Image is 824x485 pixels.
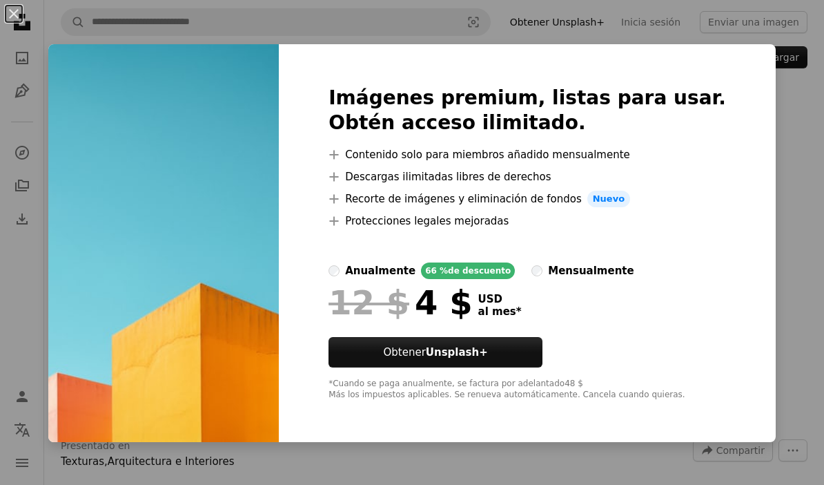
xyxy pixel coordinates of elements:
input: anualmente66 %de descuento [328,265,340,276]
div: mensualmente [548,263,634,279]
div: 4 $ [328,285,472,321]
input: mensualmente [531,265,542,276]
span: 12 $ [328,285,409,321]
li: Protecciones legales mejoradas [328,213,726,229]
span: Nuevo [587,191,630,207]
div: 66 % de descuento [421,263,515,279]
button: ObtenerUnsplash+ [328,337,542,368]
div: *Cuando se paga anualmente, se factura por adelantado 48 $ Más los impuestos aplicables. Se renue... [328,379,726,401]
li: Contenido solo para miembros añadido mensualmente [328,146,726,163]
div: anualmente [345,263,415,279]
li: Descargas ilimitadas libres de derechos [328,169,726,185]
img: premium_photo-1709678337824-adc29e1b6b09 [48,44,279,442]
span: al mes * [478,305,522,318]
li: Recorte de imágenes y eliminación de fondos [328,191,726,207]
h2: Imágenes premium, listas para usar. Obtén acceso ilimitado. [328,86,726,135]
strong: Unsplash+ [426,346,488,359]
span: USD [478,293,522,305]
